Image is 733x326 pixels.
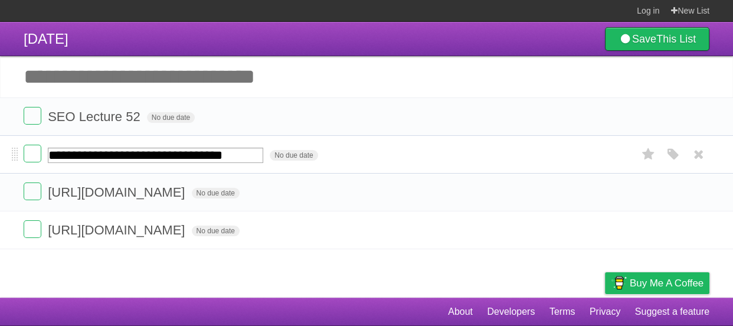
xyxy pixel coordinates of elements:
[48,109,143,124] span: SEO Lecture 52
[448,301,473,323] a: About
[24,145,41,162] label: Done
[48,185,188,200] span: [URL][DOMAIN_NAME]
[270,150,318,161] span: No due date
[549,301,575,323] a: Terms
[24,107,41,125] label: Done
[48,223,188,237] span: [URL][DOMAIN_NAME]
[487,301,535,323] a: Developers
[611,273,627,293] img: Buy me a coffee
[192,226,240,236] span: No due date
[192,188,240,198] span: No due date
[635,301,709,323] a: Suggest a feature
[656,33,696,45] b: This List
[590,301,620,323] a: Privacy
[605,27,709,51] a: SaveThis List
[630,273,703,294] span: Buy me a coffee
[147,112,195,123] span: No due date
[24,31,68,47] span: [DATE]
[605,272,709,294] a: Buy me a coffee
[24,220,41,238] label: Done
[24,182,41,200] label: Done
[637,145,660,164] label: Star task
